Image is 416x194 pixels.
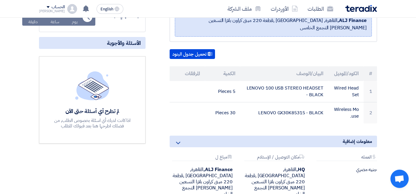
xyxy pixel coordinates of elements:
[39,9,65,13] div: [PERSON_NAME]
[266,2,303,16] a: الأوردرات
[48,118,137,129] div: اذا كانت لديك أي اسئلة بخصوص الطلب, من فضلك اطرحها هنا بعد قبولك للطلب
[314,167,377,173] div: جنيه مصري
[180,17,367,31] span: القاهرة, [GEOGRAPHIC_DATA] ,قطعة 220 مبنى كراون بلازا التسعين [PERSON_NAME] التجمع الخامس
[172,155,233,161] div: مباع ل
[205,66,240,81] th: الكمية
[75,71,109,100] img: empty_state_list.svg
[240,81,328,102] td: LENOVO 100 USB STEREO HEADSET - BLACK
[170,49,215,59] button: تحميل جدول البنود
[337,17,367,24] b: ALJ Finance,
[240,102,328,123] td: LENOVO GX30K85315 - BLACK
[303,2,338,16] a: الطلبات
[328,102,364,123] td: Wireless Mouse.
[203,166,233,173] b: ALJ Finance,
[205,102,240,123] td: 30 Pieces
[100,7,113,11] span: English
[170,66,205,81] th: المرفقات
[364,102,377,123] td: 2
[328,66,364,81] th: الكود/الموديل
[390,170,409,188] a: Open chat
[244,155,305,161] div: مكان التوصيل / الإستلام
[72,19,78,25] div: يوم
[240,66,328,81] th: البيان/الوصف
[51,5,65,10] div: الحساب
[343,138,372,145] span: معلومات إضافية
[316,155,377,161] div: العمله
[28,19,38,25] div: دقيقة
[67,4,77,14] img: profile_test.png
[364,66,377,81] th: #
[97,4,123,14] button: English
[328,81,364,102] td: Wired HeadSet
[223,2,266,16] a: ملف الشركة
[364,81,377,102] td: 1
[51,19,59,25] div: ساعة
[107,39,141,46] span: الأسئلة والأجوبة
[205,81,240,102] td: 5 Pieces
[48,108,137,115] div: لم تطرح أي أسئلة حتى الآن
[296,166,305,173] b: HQ,
[345,5,377,12] img: Teradix logo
